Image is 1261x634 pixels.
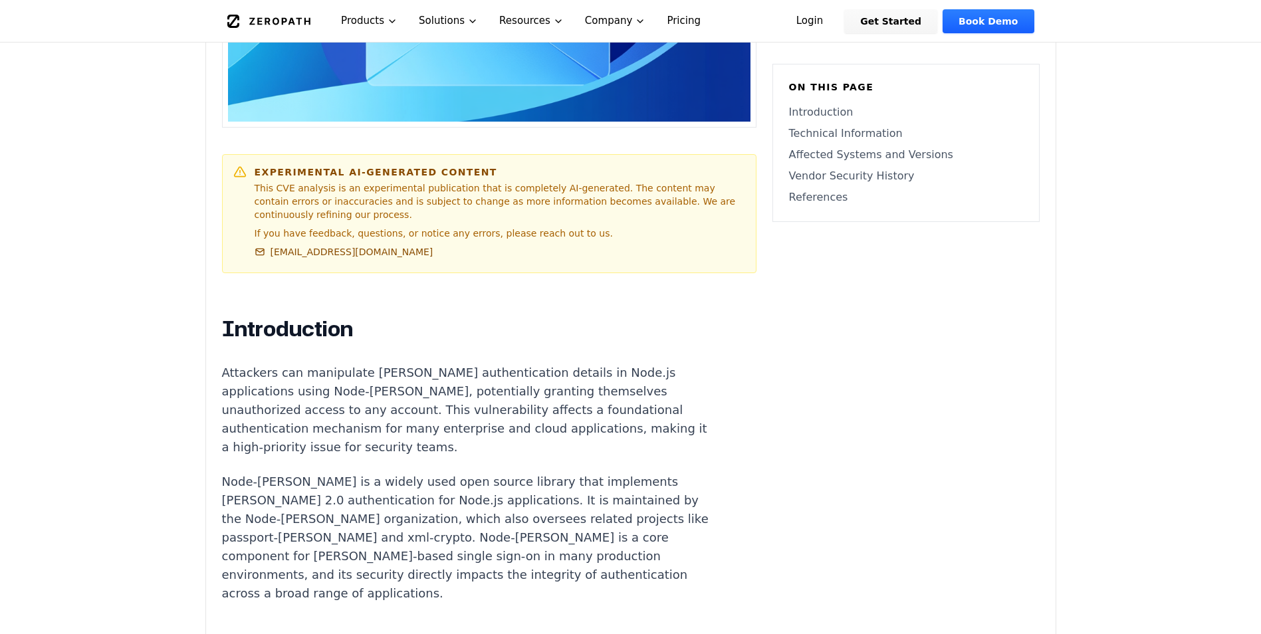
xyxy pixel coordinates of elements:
[789,189,1023,205] a: References
[222,316,717,342] h2: Introduction
[222,364,717,457] p: Attackers can manipulate [PERSON_NAME] authentication details in Node.js applications using Node-...
[789,168,1023,184] a: Vendor Security History
[789,104,1023,120] a: Introduction
[789,147,1023,163] a: Affected Systems and Versions
[844,9,937,33] a: Get Started
[255,227,745,240] p: If you have feedback, questions, or notice any errors, please reach out to us.
[255,245,433,259] a: [EMAIL_ADDRESS][DOMAIN_NAME]
[222,473,717,603] p: Node-[PERSON_NAME] is a widely used open source library that implements [PERSON_NAME] 2.0 authent...
[780,9,840,33] a: Login
[255,165,745,179] h6: Experimental AI-Generated Content
[255,181,745,221] p: This CVE analysis is an experimental publication that is completely AI-generated. The content may...
[943,9,1034,33] a: Book Demo
[789,80,1023,94] h6: On this page
[789,126,1023,142] a: Technical Information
